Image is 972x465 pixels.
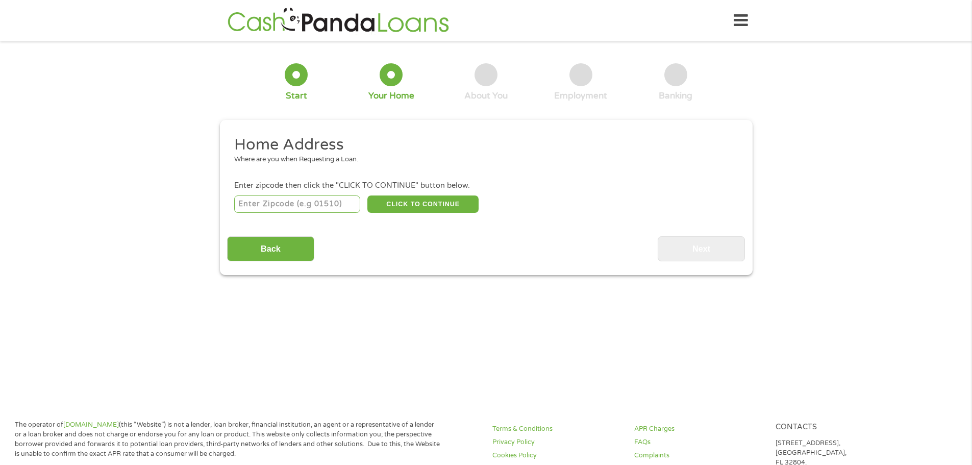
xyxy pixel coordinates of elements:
input: Back [227,236,314,261]
a: Terms & Conditions [492,424,622,434]
a: Complaints [634,451,764,460]
a: [DOMAIN_NAME] [63,421,119,429]
div: Enter zipcode then click the "CLICK TO CONTINUE" button below. [234,180,737,191]
button: CLICK TO CONTINUE [367,195,479,213]
a: Cookies Policy [492,451,622,460]
img: GetLoanNow Logo [225,6,452,35]
div: About You [464,90,508,102]
h2: Home Address [234,135,730,155]
h4: Contacts [776,423,905,432]
div: Your Home [368,90,414,102]
input: Next [658,236,745,261]
p: The operator of (this “Website”) is not a lender, loan broker, financial institution, an agent or... [15,420,440,459]
div: Employment [554,90,607,102]
div: Where are you when Requesting a Loan. [234,155,730,165]
div: Banking [659,90,692,102]
a: Privacy Policy [492,437,622,447]
a: APR Charges [634,424,764,434]
div: Start [286,90,307,102]
input: Enter Zipcode (e.g 01510) [234,195,360,213]
a: FAQs [634,437,764,447]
